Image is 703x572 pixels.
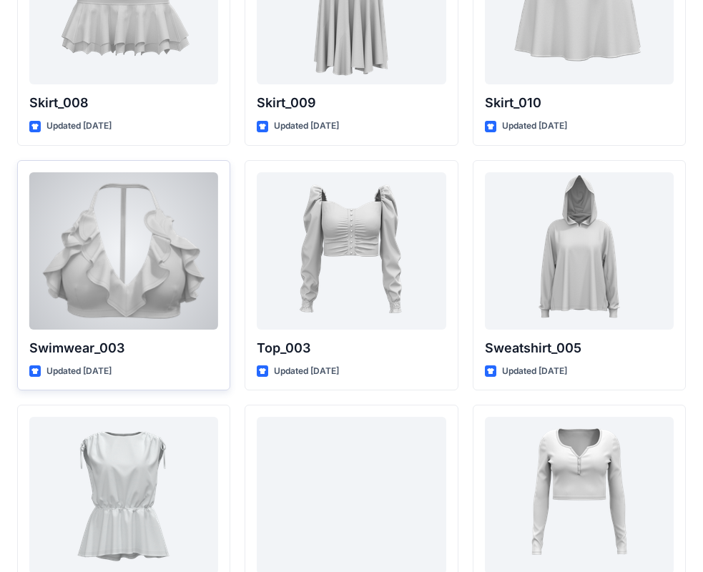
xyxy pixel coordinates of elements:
[29,338,218,358] p: Swimwear_003
[29,172,218,330] a: Swimwear_003
[257,338,446,358] p: Top_003
[29,93,218,113] p: Skirt_008
[274,364,339,379] p: Updated [DATE]
[274,119,339,134] p: Updated [DATE]
[502,119,567,134] p: Updated [DATE]
[485,93,674,113] p: Skirt_010
[485,338,674,358] p: Sweatshirt_005
[257,93,446,113] p: Skirt_009
[485,172,674,330] a: Sweatshirt_005
[257,172,446,330] a: Top_003
[46,364,112,379] p: Updated [DATE]
[46,119,112,134] p: Updated [DATE]
[502,364,567,379] p: Updated [DATE]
